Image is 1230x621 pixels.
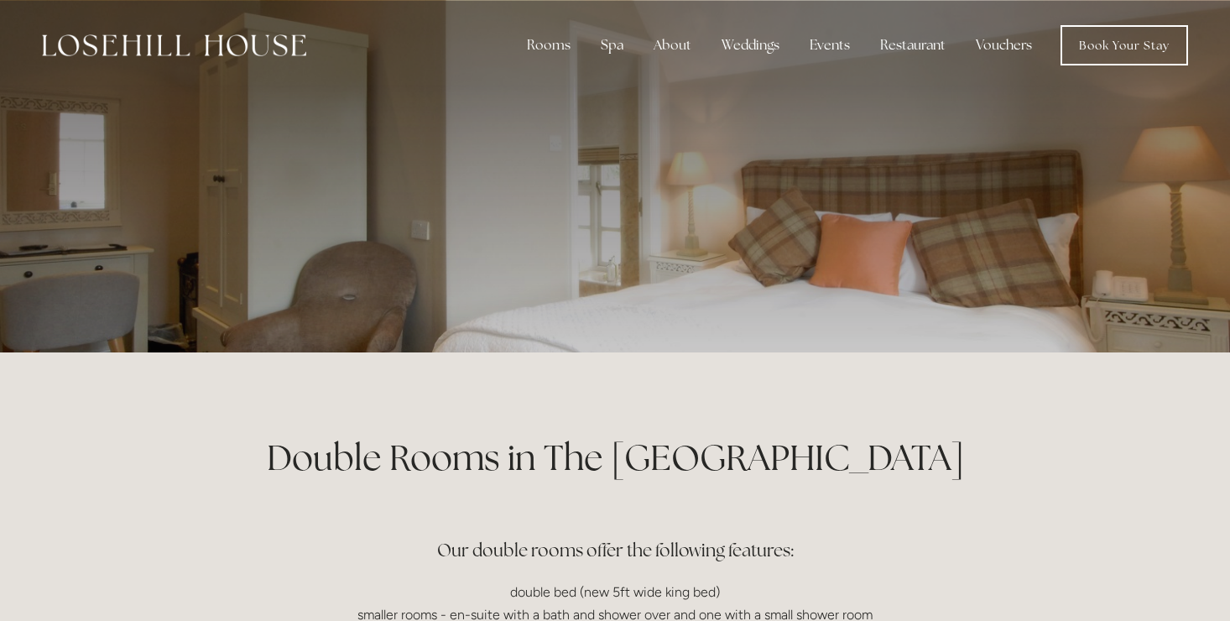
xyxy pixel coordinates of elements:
div: About [640,29,705,62]
h1: Double Rooms in The [GEOGRAPHIC_DATA] [214,433,1016,483]
div: Weddings [708,29,793,62]
div: Rooms [513,29,584,62]
a: Book Your Stay [1061,25,1188,65]
h3: Our double rooms offer the following features: [214,500,1016,567]
img: Losehill House [42,34,306,56]
div: Restaurant [867,29,959,62]
a: Vouchers [962,29,1045,62]
div: Spa [587,29,637,62]
div: Events [796,29,863,62]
